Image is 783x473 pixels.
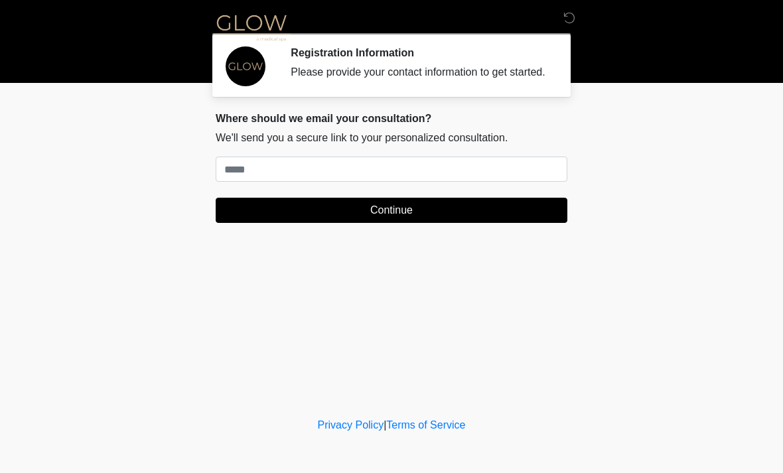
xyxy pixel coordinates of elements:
[216,130,567,146] p: We'll send you a secure link to your personalized consultation.
[226,46,265,86] img: Agent Avatar
[216,198,567,223] button: Continue
[291,64,547,80] div: Please provide your contact information to get started.
[202,10,301,44] img: Glow Medical Spa Logo
[386,419,465,431] a: Terms of Service
[318,419,384,431] a: Privacy Policy
[216,112,567,125] h2: Where should we email your consultation?
[384,419,386,431] a: |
